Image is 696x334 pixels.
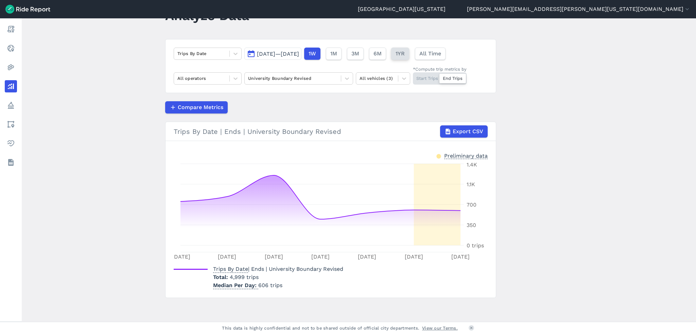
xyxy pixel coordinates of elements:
tspan: [DATE] [311,253,330,260]
span: 1M [330,50,337,58]
button: [PERSON_NAME][EMAIL_ADDRESS][PERSON_NAME][US_STATE][DOMAIN_NAME] [467,5,691,13]
button: 1YR [391,48,409,60]
tspan: [DATE] [405,253,423,260]
tspan: [DATE] [451,253,470,260]
tspan: 350 [467,222,476,228]
a: Realtime [5,42,17,54]
a: Policy [5,99,17,111]
span: | Ends | University Boundary Revised [213,266,343,272]
span: 1W [309,50,316,58]
tspan: 0 trips [467,242,484,249]
p: 606 trips [213,281,343,289]
span: Total [213,274,230,280]
a: Heatmaps [5,61,17,73]
tspan: [DATE] [172,253,190,260]
span: Compare Metrics [178,103,223,111]
a: Datasets [5,156,17,169]
span: 4,999 trips [230,274,259,280]
a: [GEOGRAPHIC_DATA][US_STATE] [358,5,446,13]
tspan: 1.1K [467,181,475,188]
span: 3M [351,50,359,58]
button: 6M [369,48,386,60]
tspan: [DATE] [265,253,283,260]
div: *Compute trip metrics by [413,66,467,72]
button: 3M [347,48,364,60]
button: 1M [326,48,342,60]
tspan: [DATE] [358,253,376,260]
tspan: [DATE] [218,253,236,260]
div: Trips By Date | Ends | University Boundary Revised [174,125,488,138]
button: 1W [304,48,320,60]
a: Areas [5,118,17,130]
button: Compare Metrics [165,101,228,113]
span: Trips By Date [213,264,248,273]
button: [DATE]—[DATE] [244,48,301,60]
div: Preliminary data [444,152,488,159]
button: All Time [415,48,446,60]
span: 6M [373,50,382,58]
span: Export CSV [453,127,483,136]
a: Analyze [5,80,17,92]
a: Health [5,137,17,150]
button: Export CSV [440,125,488,138]
img: Ride Report [5,5,50,14]
tspan: 1.4K [467,161,477,168]
span: [DATE]—[DATE] [257,51,299,57]
tspan: 700 [467,201,476,208]
a: View our Terms. [422,325,458,331]
a: Report [5,23,17,35]
span: All Time [419,50,441,58]
span: Median Per Day [213,280,258,289]
span: 1YR [396,50,405,58]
